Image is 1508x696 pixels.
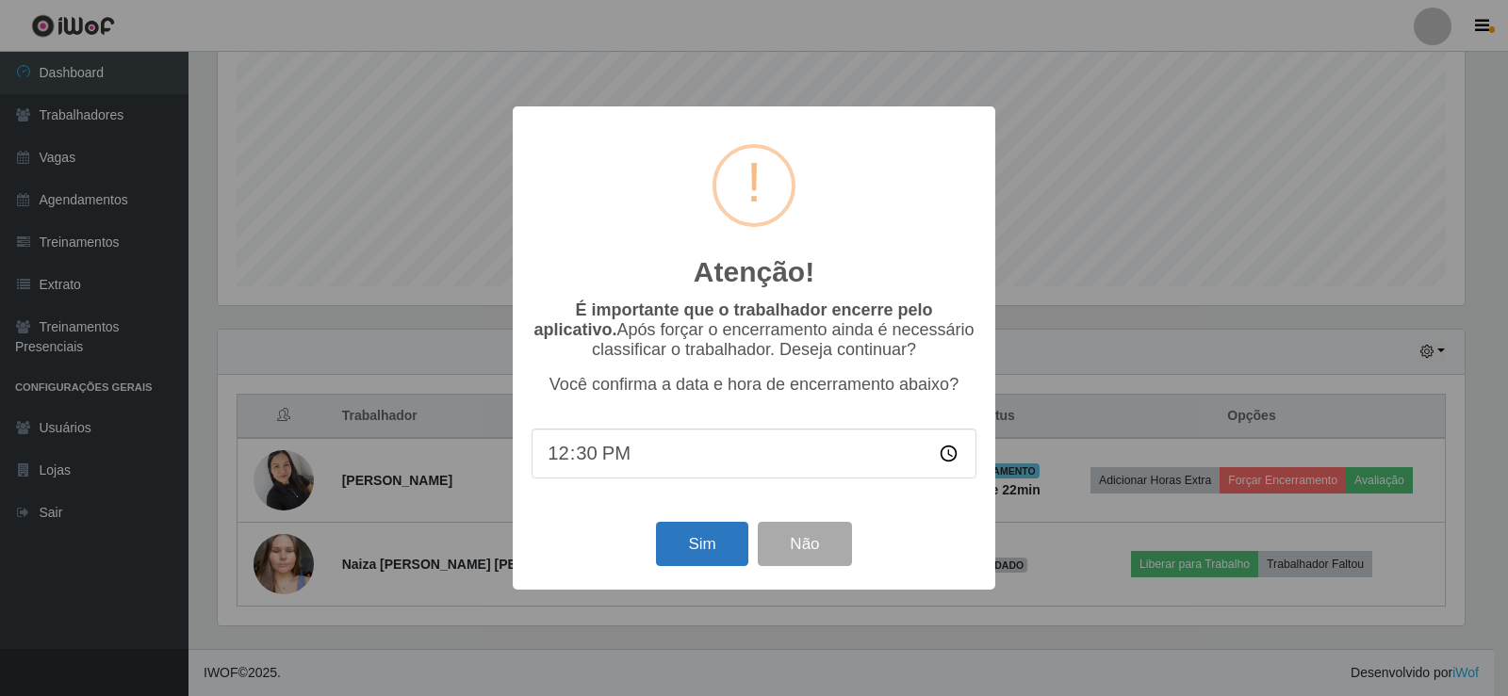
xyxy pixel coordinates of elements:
[533,300,932,339] b: É importante que o trabalhador encerre pelo aplicativo.
[532,300,976,360] p: Após forçar o encerramento ainda é necessário classificar o trabalhador. Deseja continuar?
[532,375,976,395] p: Você confirma a data e hora de encerramento abaixo?
[758,522,851,566] button: Não
[694,255,814,289] h2: Atenção!
[656,522,747,566] button: Sim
